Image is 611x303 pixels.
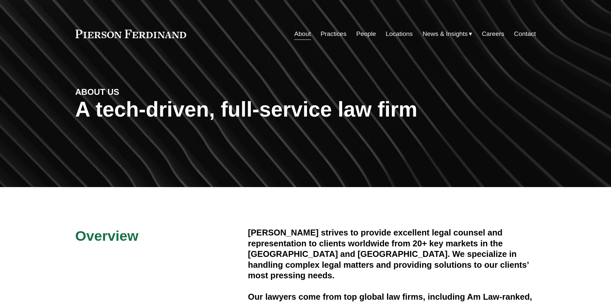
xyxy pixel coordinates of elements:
a: Locations [386,28,413,40]
h1: A tech-driven, full-service law firm [75,97,536,122]
a: About [294,28,311,40]
strong: ABOUT US [75,87,119,96]
h4: [PERSON_NAME] strives to provide excellent legal counsel and representation to clients worldwide ... [248,227,536,281]
a: Careers [482,28,504,40]
a: Practices [320,28,346,40]
span: Overview [75,228,139,244]
a: folder dropdown [422,28,472,40]
a: People [356,28,376,40]
span: News & Insights [422,28,468,40]
a: Contact [514,28,536,40]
